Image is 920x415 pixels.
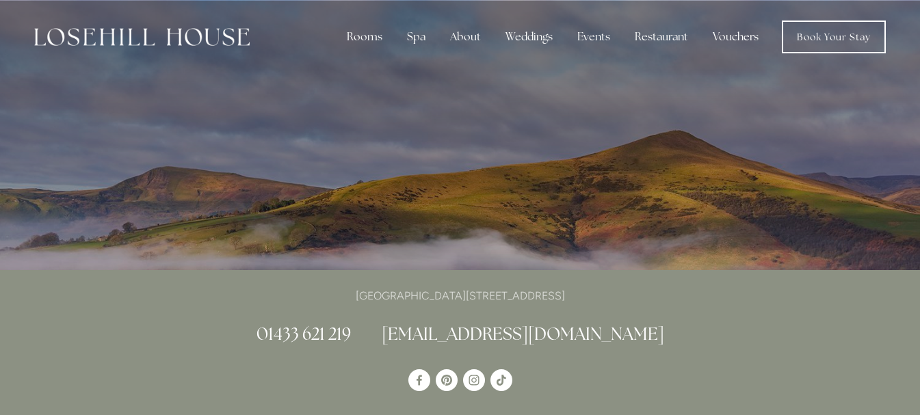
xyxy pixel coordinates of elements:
a: TikTok [490,369,512,391]
a: Book Your Stay [782,21,886,53]
a: Pinterest [436,369,458,391]
p: [GEOGRAPHIC_DATA][STREET_ADDRESS] [133,286,787,305]
div: About [439,23,492,51]
a: Instagram [463,369,485,391]
div: Weddings [495,23,564,51]
a: 01433 621 219 [257,323,351,345]
div: Restaurant [624,23,699,51]
a: Vouchers [702,23,770,51]
div: Spa [396,23,436,51]
img: Losehill House [34,28,250,46]
a: [EMAIL_ADDRESS][DOMAIN_NAME] [382,323,664,345]
a: Losehill House Hotel & Spa [408,369,430,391]
div: Events [566,23,621,51]
div: Rooms [336,23,393,51]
